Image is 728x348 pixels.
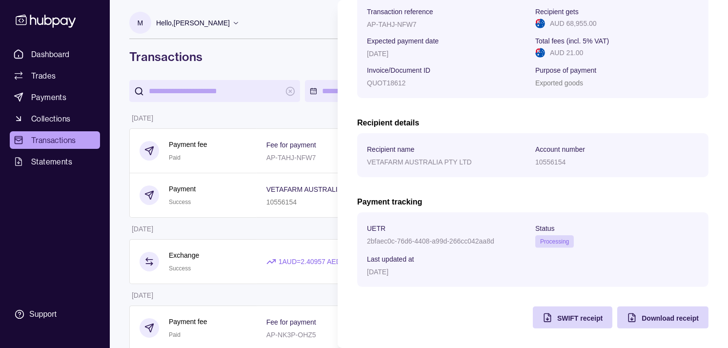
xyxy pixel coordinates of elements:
[535,19,545,28] img: au
[367,158,472,166] p: VETAFARM AUSTRALIA PTY LTD
[367,20,417,28] p: AP-TAHJ-NFW7
[550,18,597,29] p: AUD 68,955.00
[535,8,579,16] p: Recipient gets
[535,79,583,87] p: Exported goods
[367,8,433,16] p: Transaction reference
[557,314,603,322] span: SWIFT receipt
[367,225,385,232] p: UETR
[357,118,708,128] h2: Recipient details
[367,268,388,276] p: [DATE]
[535,225,555,232] p: Status
[642,314,699,322] span: Download receipt
[367,79,405,87] p: QUOT18612
[617,307,708,328] button: Download receipt
[535,158,566,166] p: 10556154
[535,48,545,58] img: au
[550,47,583,58] p: AUD 21.00
[535,145,585,153] p: Account number
[367,255,414,263] p: Last updated at
[535,37,609,45] p: Total fees (incl. 5% VAT)
[367,66,430,74] p: Invoice/Document ID
[535,66,596,74] p: Purpose of payment
[367,237,494,245] p: 2bfaec0c-76d6-4408-a99d-266cc042aa8d
[367,50,388,58] p: [DATE]
[367,145,414,153] p: Recipient name
[540,238,569,245] span: Processing
[367,37,439,45] p: Expected payment date
[533,307,612,328] button: SWIFT receipt
[357,197,708,207] h2: Payment tracking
